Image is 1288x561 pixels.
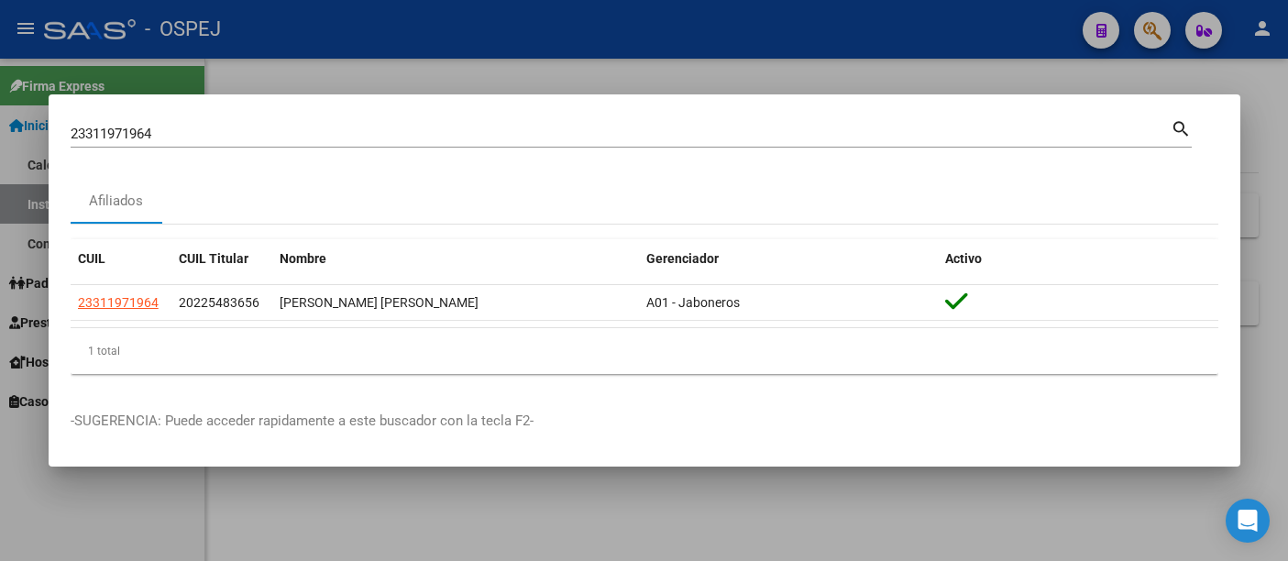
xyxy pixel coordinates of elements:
[272,239,639,279] datatable-header-cell: Nombre
[938,239,1218,279] datatable-header-cell: Activo
[1226,499,1270,543] div: Open Intercom Messenger
[89,191,143,212] div: Afiliados
[639,239,938,279] datatable-header-cell: Gerenciador
[71,328,1218,374] div: 1 total
[71,411,1218,432] p: -SUGERENCIA: Puede acceder rapidamente a este buscador con la tecla F2-
[646,251,719,266] span: Gerenciador
[280,292,632,313] div: [PERSON_NAME] [PERSON_NAME]
[78,295,159,310] span: 23311971964
[171,239,272,279] datatable-header-cell: CUIL Titular
[71,239,171,279] datatable-header-cell: CUIL
[1171,116,1192,138] mat-icon: search
[280,251,326,266] span: Nombre
[945,251,982,266] span: Activo
[78,251,105,266] span: CUIL
[646,295,740,310] span: A01 - Jaboneros
[179,295,259,310] span: 20225483656
[179,251,248,266] span: CUIL Titular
